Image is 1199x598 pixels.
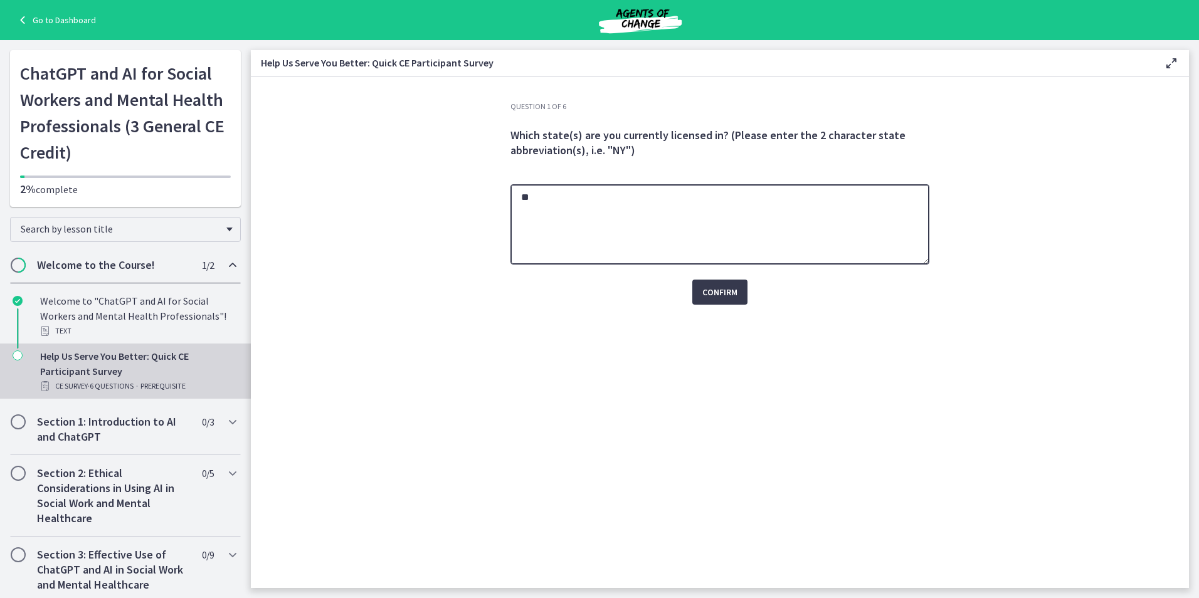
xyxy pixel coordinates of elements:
span: 0 / 3 [202,414,214,429]
span: PREREQUISITE [140,379,186,394]
a: Go to Dashboard [15,13,96,28]
h1: ChatGPT and AI for Social Workers and Mental Health Professionals (3 General CE Credit) [20,60,231,165]
div: Search by lesson title [10,217,241,242]
h3: Question 1 of 6 [510,102,929,112]
div: Welcome to "ChatGPT and AI for Social Workers and Mental Health Professionals"! [40,293,236,338]
div: CE Survey [40,379,236,394]
h2: Section 3: Effective Use of ChatGPT and AI in Social Work and Mental Healthcare [37,547,190,592]
span: 1 / 2 [202,258,214,273]
i: Completed [13,296,23,306]
img: Agents of Change Social Work Test Prep [565,5,716,35]
span: 2% [20,182,36,196]
span: 0 / 5 [202,466,214,481]
h2: Section 2: Ethical Considerations in Using AI in Social Work and Mental Healthcare [37,466,190,526]
span: · 6 Questions [88,379,134,394]
div: Help Us Serve You Better: Quick CE Participant Survey [40,349,236,394]
span: Confirm [702,285,737,300]
h2: Section 1: Introduction to AI and ChatGPT [37,414,190,444]
p: complete [20,182,231,197]
div: Text [40,323,236,338]
span: · [136,379,138,394]
h2: Welcome to the Course! [37,258,190,273]
h3: Help Us Serve You Better: Quick CE Participant Survey [261,55,1144,70]
span: Search by lesson title [21,223,220,235]
button: Confirm [692,280,747,305]
span: Which state(s) are you currently licensed in? (Please enter the 2 character state abbreviation(s)... [510,128,906,157]
span: 0 / 9 [202,547,214,562]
